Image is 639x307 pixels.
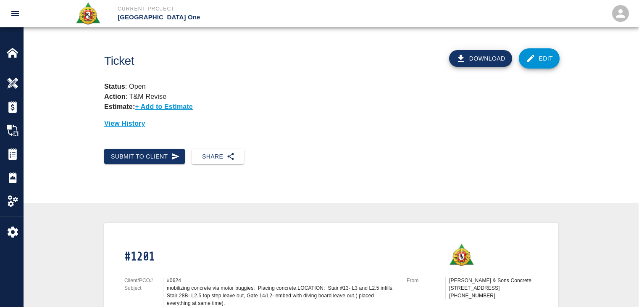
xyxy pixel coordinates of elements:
[104,103,135,110] strong: Estimate:
[597,267,639,307] iframe: Chat Widget
[449,243,474,267] img: Roger & Sons Concrete
[449,277,538,284] p: [PERSON_NAME] & Sons Concrete
[407,277,445,284] p: From
[449,50,512,67] button: Download
[104,149,185,164] button: Submit to Client
[449,284,538,292] p: [STREET_ADDRESS]
[124,250,397,265] h1: #1201
[519,48,560,69] a: Edit
[192,149,244,164] button: Share
[5,3,25,24] button: open drawer
[135,103,193,110] p: + Add to Estimate
[124,277,163,284] p: Client/PCO#
[167,277,397,284] div: #0624
[449,292,538,299] p: [PHONE_NUMBER]
[104,82,558,92] p: : Open
[104,54,366,68] h1: Ticket
[75,2,101,25] img: Roger & Sons Concrete
[104,93,126,100] strong: Action
[124,284,163,292] p: Subject
[104,93,166,100] p: : T&M Revise
[118,13,365,22] p: [GEOGRAPHIC_DATA] One
[167,284,397,307] div: mobilizing concrete via motor buggies. Placing concrete.LOCATION: Stair #13- L3 and L2.5 infills....
[104,83,125,90] strong: Status
[104,119,558,129] p: View History
[118,5,365,13] p: Current Project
